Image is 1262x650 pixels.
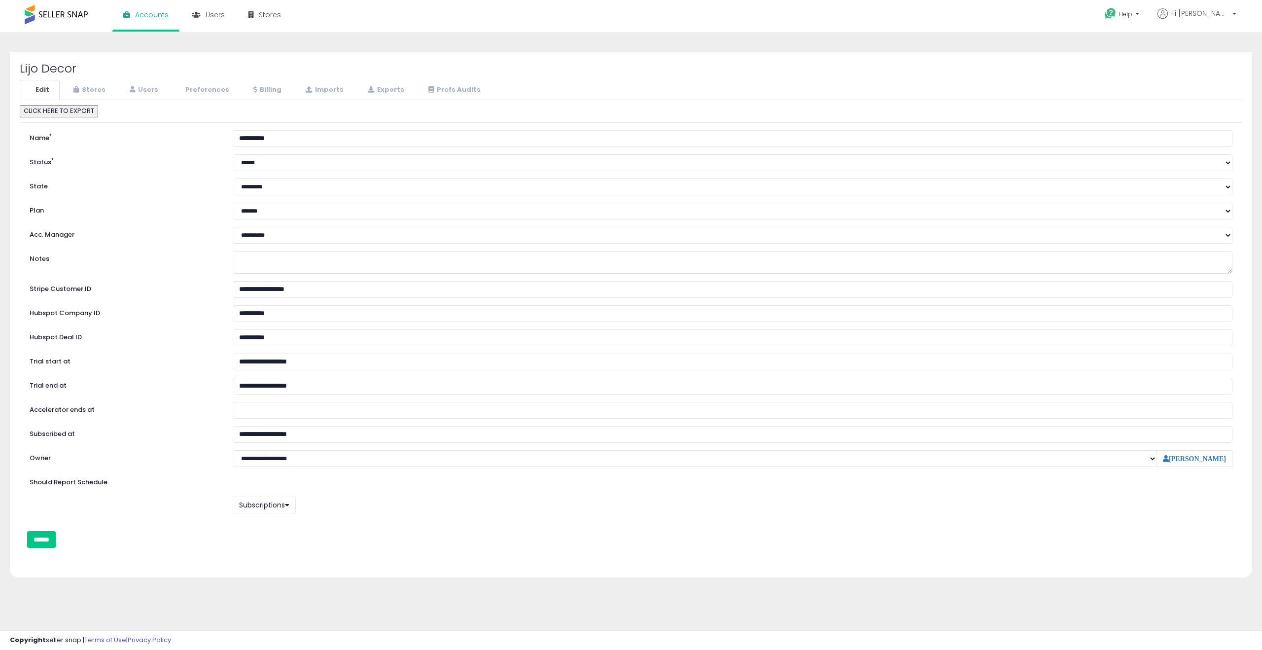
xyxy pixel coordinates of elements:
i: Get Help [1104,7,1117,20]
label: Subscribed at [22,426,225,439]
a: Hi [PERSON_NAME] [1157,8,1236,31]
label: Owner [30,454,51,463]
label: Accelerator ends at [22,402,225,415]
span: Stores [259,10,281,20]
a: Privacy Policy [128,635,171,645]
span: Users [206,10,225,20]
span: Accounts [135,10,169,20]
label: Trial end at [22,378,225,391]
button: Subscriptions [233,497,296,513]
label: Name [22,130,225,143]
label: State [22,179,225,191]
span: Help [1119,10,1132,18]
label: Status [22,154,225,167]
label: Hubspot Company ID [22,305,225,318]
span: Hi [PERSON_NAME] [1170,8,1229,18]
label: Acc. Manager [22,227,225,240]
a: Terms of Use [84,635,126,645]
a: Imports [293,80,354,100]
label: Stripe Customer ID [22,281,225,294]
a: Prefs Audits [416,80,491,100]
div: seller snap | | [10,636,171,645]
label: Should Report Schedule [30,478,107,487]
strong: Copyright [10,635,46,645]
label: Notes [22,251,225,264]
a: Edit [20,80,60,100]
a: Exports [355,80,415,100]
button: CLICK HERE TO EXPORT [20,105,98,117]
a: [PERSON_NAME] [1163,455,1226,462]
label: Hubspot Deal ID [22,329,225,342]
label: Trial start at [22,354,225,366]
a: Stores [61,80,116,100]
a: Billing [241,80,292,100]
a: Preferences [170,80,240,100]
a: Users [117,80,169,100]
label: Plan [22,203,225,216]
h2: Lijo Decor [20,62,1242,75]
